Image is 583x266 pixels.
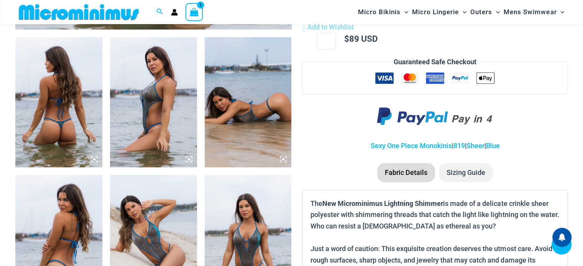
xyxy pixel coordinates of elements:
a: OutersMenu ToggleMenu Toggle [468,2,502,22]
a: Micro LingerieMenu ToggleMenu Toggle [410,2,468,22]
a: View Shopping Cart, 1 items [186,3,203,21]
p: | | | [302,140,568,152]
a: Account icon link [171,9,178,16]
bdi: 89 USD [344,33,378,44]
span: Add to Wishlist [307,23,354,31]
span: Outers [470,2,492,22]
span: Micro Bikinis [358,2,401,22]
b: New Microminimus Lightning Shimmer [322,199,443,208]
a: Blue [486,142,500,150]
legend: Guaranteed Safe Checkout [391,56,480,68]
img: MM SHOP LOGO FLAT [16,3,142,21]
span: Menu Toggle [492,2,500,22]
a: Mens SwimwearMenu ToggleMenu Toggle [502,2,566,22]
a: Sexy One Piece Monokinis [371,142,452,150]
span: Menu Toggle [459,2,466,22]
span: Mens Swimwear [504,2,557,22]
nav: Site Navigation [355,1,568,23]
a: Micro BikinisMenu ToggleMenu Toggle [356,2,410,22]
li: Sizing Guide [439,163,493,182]
span: Menu Toggle [557,2,564,22]
span: $ [344,33,349,44]
span: Micro Lingerie [412,2,459,22]
a: Search icon link [156,7,163,17]
img: Lightning ShimmerOcean Shimmer 819 One Piece Monokini [15,37,102,167]
li: Fabric Details [377,163,435,182]
a: Sheer [466,142,484,150]
img: Lightning ShimmerOcean Shimmer 819 One Piece Monokini [110,37,197,167]
input: Product quantity [317,33,335,49]
span: Menu Toggle [401,2,408,22]
a: Add to Wishlist [302,21,353,33]
a: 819 [453,142,465,150]
img: Lightning Shimmer Ocean Shimmer 819 One Piece Monokini [205,37,292,167]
